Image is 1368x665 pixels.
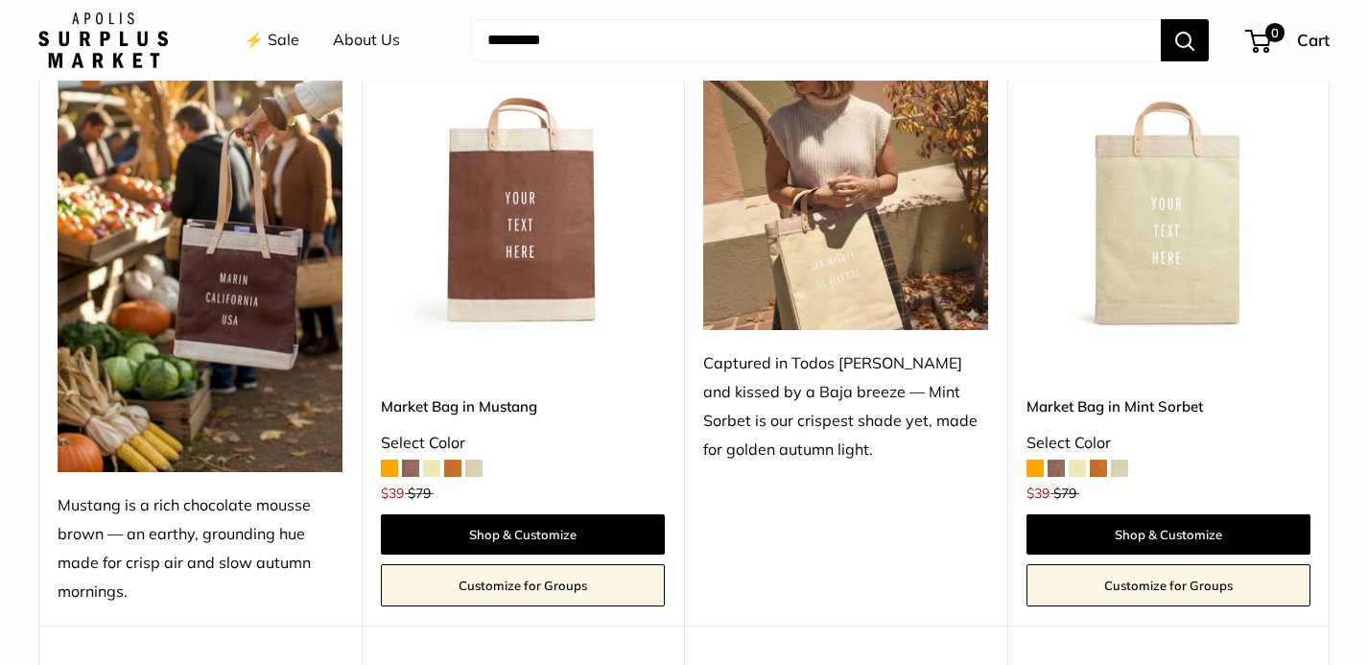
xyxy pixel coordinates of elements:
img: Apolis: Surplus Market [38,12,168,68]
div: Select Color [381,429,666,458]
input: Search... [472,19,1161,61]
img: Market Bag in Mint Sorbet [1026,46,1311,331]
img: Market Bag in Mustang [381,46,666,331]
a: Market Bag in Mustang [381,395,666,417]
a: Customize for Groups [381,564,666,606]
a: ⚡️ Sale [245,26,299,55]
a: Shop & Customize [1026,514,1311,555]
a: About Us [333,26,400,55]
a: Market Bag in Mint Sorbet [1026,395,1311,417]
span: $39 [1026,485,1050,502]
img: Captured in Todos Santos and kissed by a Baja breeze — Mint Sorbet is our crispest shade yet, mad... [703,46,988,331]
div: Mustang is a rich chocolate mousse brown — an earthy, grounding hue made for crisp air and slow a... [58,491,342,606]
span: Cart [1297,30,1330,50]
span: 0 [1265,23,1285,42]
img: Mustang is a rich chocolate mousse brown — an earthy, grounding hue made for crisp air and slow a... [58,46,342,473]
a: Market Bag in MustangMarket Bag in Mustang [381,46,666,331]
div: Select Color [1026,429,1311,458]
a: 0 Cart [1247,25,1330,56]
div: Captured in Todos [PERSON_NAME] and kissed by a Baja breeze — Mint Sorbet is our crispest shade y... [703,349,988,464]
span: $79 [408,485,431,502]
a: Shop & Customize [381,514,666,555]
a: Market Bag in Mint SorbetMarket Bag in Mint Sorbet [1026,46,1311,331]
button: Search [1161,19,1209,61]
span: $79 [1053,485,1076,502]
span: $39 [381,485,404,502]
a: Customize for Groups [1026,564,1311,606]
